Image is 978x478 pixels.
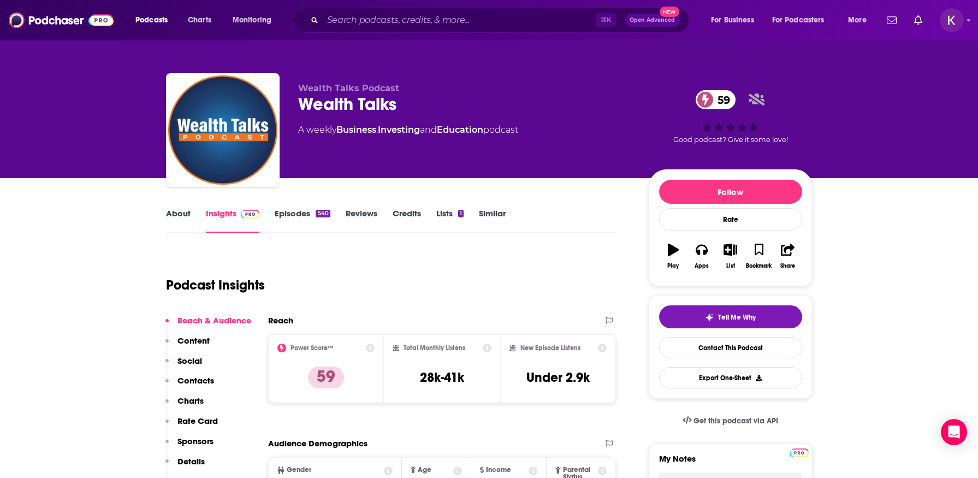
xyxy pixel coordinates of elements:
span: and [420,125,437,135]
div: Open Intercom Messenger [941,419,967,445]
button: Show profile menu [940,8,964,32]
div: Apps [695,263,709,269]
span: Logged in as kwignall [940,8,964,32]
button: open menu [128,11,182,29]
p: Rate Card [177,416,218,426]
a: Contact This Podcast [659,337,802,358]
a: Episodes540 [275,208,330,233]
a: Similar [479,208,506,233]
a: Pro website [790,447,809,457]
a: Show notifications dropdown [882,11,901,29]
span: New [660,7,679,17]
p: Contacts [177,375,214,386]
img: Wealth Talks [168,75,277,185]
button: Contacts [165,375,214,396]
h2: Power Score™ [291,344,333,352]
h2: New Episode Listens [520,344,580,352]
div: A weekly podcast [298,123,518,137]
p: Reach & Audience [177,315,251,326]
p: Charts [177,396,204,406]
h3: Under 2.9k [526,369,590,386]
span: Podcasts [135,13,168,28]
span: Age [418,467,431,474]
img: tell me why sparkle [705,313,714,322]
h2: Reach [268,315,293,326]
div: 540 [316,210,330,217]
span: ⌘ K [596,13,616,27]
a: Lists1 [436,208,464,233]
img: Podchaser Pro [790,449,809,457]
a: Show notifications dropdown [910,11,927,29]
span: Tell Me Why [718,313,756,322]
button: Share [773,237,802,276]
div: Search podcasts, credits, & more... [303,8,700,33]
button: Sponsors [165,436,214,456]
span: Good podcast? Give it some love! [673,135,788,144]
p: Details [177,456,205,467]
button: Export One-Sheet [659,367,802,388]
a: Charts [181,11,218,29]
div: List [726,263,735,269]
span: For Business [711,13,754,28]
span: Wealth Talks Podcast [298,83,399,93]
p: Sponsors [177,436,214,446]
button: open menu [225,11,286,29]
a: Reviews [346,208,377,233]
p: Social [177,356,202,366]
button: open menu [703,11,768,29]
h2: Audience Demographics [268,438,368,449]
a: InsightsPodchaser Pro [206,208,260,233]
button: Apps [687,237,716,276]
button: Rate Card [165,416,218,436]
span: Get this podcast via API [694,416,778,426]
div: Bookmark [746,263,772,269]
h3: 28k-41k [420,369,464,386]
div: Rate [659,208,802,231]
button: Play [659,237,687,276]
div: Play [667,263,679,269]
span: Gender [287,467,311,474]
div: 1 [458,210,464,217]
a: About [166,208,191,233]
button: Follow [659,180,802,204]
a: Education [437,125,483,135]
button: Details [165,456,205,476]
button: Social [165,356,202,376]
h1: Podcast Insights [166,277,265,293]
span: More [848,13,867,28]
p: 59 [308,367,344,388]
h2: Total Monthly Listens [404,344,465,352]
span: Open Advanced [630,17,675,23]
span: 59 [707,90,736,109]
img: Podchaser - Follow, Share and Rate Podcasts [9,10,114,31]
span: Monitoring [233,13,271,28]
img: User Profile [940,8,964,32]
button: open menu [765,11,840,29]
p: Content [177,335,210,346]
a: Business [336,125,376,135]
span: For Podcasters [772,13,825,28]
button: Open AdvancedNew [625,14,680,27]
div: 59Good podcast? Give it some love! [649,83,813,151]
label: My Notes [659,453,802,473]
a: Credits [393,208,421,233]
button: Content [165,335,210,356]
button: open menu [840,11,880,29]
button: Bookmark [745,237,773,276]
button: Charts [165,396,204,416]
a: Get this podcast via API [674,408,787,434]
span: , [376,125,378,135]
button: Reach & Audience [165,315,251,335]
a: Investing [378,125,420,135]
div: Share [780,263,795,269]
a: 59 [696,90,736,109]
input: Search podcasts, credits, & more... [323,11,596,29]
img: Podchaser Pro [241,210,260,219]
button: tell me why sparkleTell Me Why [659,305,802,328]
span: Income [486,467,511,474]
button: List [716,237,744,276]
span: Charts [188,13,211,28]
